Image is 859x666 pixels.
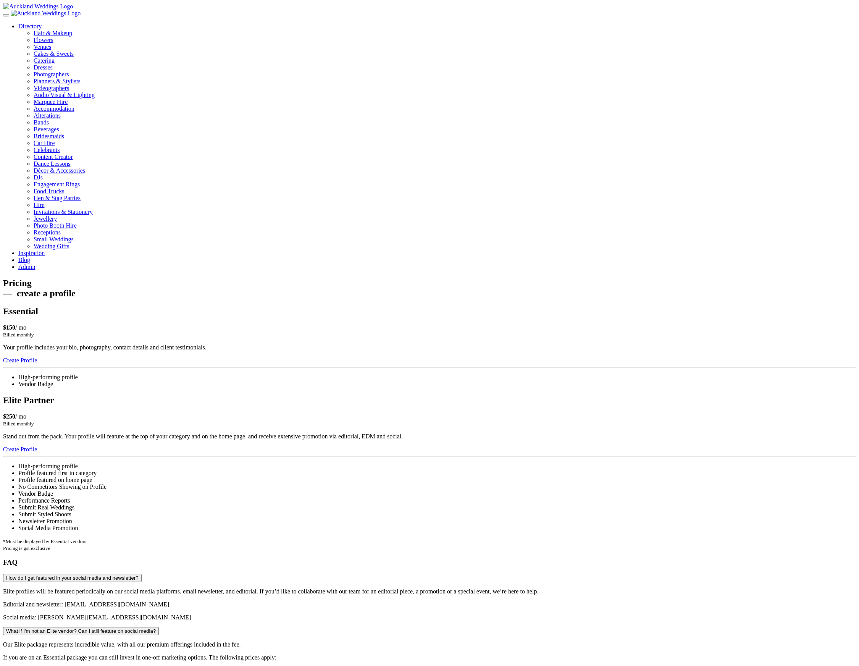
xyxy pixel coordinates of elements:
[18,497,856,504] li: Performance Reports
[18,263,35,270] a: Admin
[34,209,93,215] a: Invitations & Stationery
[34,112,61,119] a: Alterations
[34,140,55,146] a: Car Hire
[3,3,73,10] img: Auckland Weddings Logo
[18,381,856,388] li: Vendor Badge
[34,99,856,105] a: Marquee Hire
[3,446,37,453] a: Create Profile
[3,357,37,364] a: Create Profile
[34,195,81,201] a: Hen & Stag Parties
[18,250,45,256] a: Inspiration
[34,126,59,133] a: Beverages
[11,10,81,17] img: Auckland Weddings Logo
[3,395,856,406] h2: Elite Partner
[34,105,74,112] a: Accommodation
[34,174,43,181] a: DJs
[34,30,856,37] a: Hair & Makeup
[18,490,856,497] li: Vendor Badge
[18,483,856,490] li: No Competitors Showing on Profile
[3,288,12,298] span: —
[34,92,856,99] a: Audio Visual & Lighting
[3,545,50,551] small: Pricing is gst exclusive
[34,154,73,160] a: Content Creator
[34,167,85,174] a: Décor & Accessories
[3,324,856,331] div: / mo
[18,463,856,470] li: High-performing profile
[3,641,856,648] p: Our Elite package represents incredible value, with all our premium offerings included in the fee.
[3,538,86,544] small: *Must be displayed by Essential vendors
[34,50,856,57] a: Cakes & Sweets
[18,257,30,263] a: Blog
[34,147,60,153] a: Celebrants
[34,215,57,222] a: Jewellery
[18,518,856,525] li: Newsletter Promotion
[3,413,856,420] div: / mo
[17,288,76,298] span: create a profile
[3,344,856,351] p: Your profile includes your bio, photography, contact details and client testimonials.
[34,229,61,236] a: Receptions
[34,243,69,249] a: Wedding Gifts
[3,627,159,635] button: What if I'm not an Elite vendor? Can I still feature on social media?
[34,181,80,188] a: Engagement Rings
[34,44,856,50] a: Venues
[3,324,15,331] strong: $150
[34,57,856,64] a: Catering
[34,222,77,229] a: Photo Booth Hire
[34,85,856,92] a: Videographers
[18,525,856,532] li: Social Media Promotion
[18,511,856,518] li: Submit Styled Shoots
[34,64,856,71] a: Dresses
[3,588,856,595] p: Elite profiles will be featured periodically on our social media platforms, email newsletter, and...
[34,202,44,208] a: Hire
[34,119,49,126] a: Bands
[18,504,856,511] li: Submit Real Weddings
[34,236,74,242] a: Small Weddings
[3,433,856,440] p: Stand out from the pack. Your profile will feature at the top of your category and on the home pa...
[3,654,856,661] p: If you are on an Essential package you can still invest in one-off marketing options. The followi...
[3,558,856,567] h3: FAQ
[34,78,856,85] a: Planners & Stylists
[3,601,856,608] p: Editorial and newsletter: [EMAIL_ADDRESS][DOMAIN_NAME]
[3,574,142,582] button: How do I get featured in your social media and newsletter?
[3,614,856,621] p: Social media: [PERSON_NAME][EMAIL_ADDRESS][DOMAIN_NAME]
[34,133,64,139] a: Bridesmaids
[3,332,34,338] small: Billed monthly
[3,421,34,427] small: Billed monthly
[3,306,856,317] h2: Essential
[34,71,856,78] a: Photographers
[34,188,64,194] a: Food Trucks
[34,160,70,167] a: Dance Lessons
[18,477,856,483] li: Profile featured on home page
[18,23,42,29] a: Directory
[18,470,856,477] li: Profile featured first in category
[3,413,15,420] strong: $250
[3,14,9,16] button: Menu
[3,278,856,288] div: Pricing
[18,374,856,381] li: High-performing profile
[34,37,856,44] a: Flowers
